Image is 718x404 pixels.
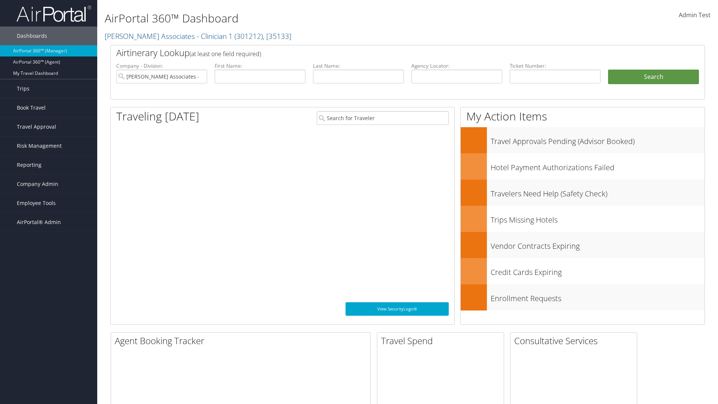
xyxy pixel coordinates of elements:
h1: AirPortal 360™ Dashboard [105,10,509,26]
input: Search for Traveler [317,111,449,125]
label: Agency Locator: [411,62,502,70]
h3: Credit Cards Expiring [491,263,705,278]
h3: Travelers Need Help (Safety Check) [491,185,705,199]
a: Hotel Payment Authorizations Failed [461,153,705,180]
label: First Name: [215,62,306,70]
span: Company Admin [17,175,58,193]
h1: Traveling [DATE] [116,108,199,124]
span: , [ 35133 ] [263,31,291,41]
h3: Hotel Payment Authorizations Failed [491,159,705,173]
a: [PERSON_NAME] Associates - Clinician 1 [105,31,291,41]
img: airportal-logo.png [16,5,91,22]
label: Ticket Number: [510,62,601,70]
span: Trips [17,79,30,98]
button: Search [608,70,699,85]
span: ( 301212 ) [234,31,263,41]
span: Employee Tools [17,194,56,212]
h2: Airtinerary Lookup [116,46,650,59]
a: Enrollment Requests [461,284,705,310]
a: Admin Test [679,4,711,27]
span: Reporting [17,156,42,174]
a: Trips Missing Hotels [461,206,705,232]
a: Travel Approvals Pending (Advisor Booked) [461,127,705,153]
a: View SecurityLogic® [346,302,449,316]
h3: Trips Missing Hotels [491,211,705,225]
span: Book Travel [17,98,46,117]
span: AirPortal® Admin [17,213,61,232]
span: Risk Management [17,137,62,155]
h2: Travel Spend [381,334,504,347]
h1: My Action Items [461,108,705,124]
h3: Travel Approvals Pending (Advisor Booked) [491,132,705,147]
span: Admin Test [679,11,711,19]
span: Travel Approval [17,117,56,136]
label: Company - Division: [116,62,207,70]
a: Travelers Need Help (Safety Check) [461,180,705,206]
h2: Agent Booking Tracker [115,334,370,347]
h2: Consultative Services [514,334,637,347]
h3: Enrollment Requests [491,290,705,304]
span: Dashboards [17,27,47,45]
span: (at least one field required) [190,50,261,58]
a: Credit Cards Expiring [461,258,705,284]
a: Vendor Contracts Expiring [461,232,705,258]
h3: Vendor Contracts Expiring [491,237,705,251]
label: Last Name: [313,62,404,70]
